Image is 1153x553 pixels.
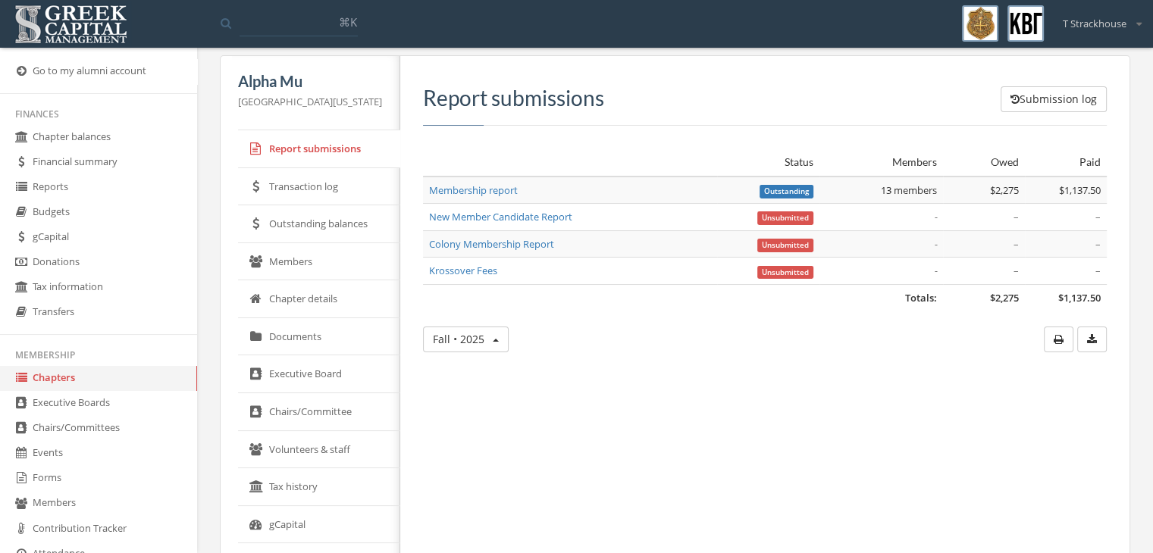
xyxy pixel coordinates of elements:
span: – [1014,264,1019,277]
a: Outstanding [760,183,813,197]
a: Executive Board [238,355,400,393]
span: – [1095,237,1101,251]
a: gCapital [238,506,400,544]
h3: Report submissions [423,86,1107,110]
span: $2,275 [990,291,1019,305]
em: - [934,210,937,223]
span: ⌘K [339,14,357,30]
a: Unsubmitted [757,264,813,277]
span: Outstanding [760,185,813,198]
a: Unsubmitted [757,210,813,223]
span: – [1014,210,1019,223]
a: Outstanding balances [238,205,400,243]
th: Owed [943,148,1025,177]
a: Documents [238,318,400,356]
em: - [934,264,937,277]
td: Totals: [423,285,943,311]
span: – [1014,237,1019,251]
span: $1,137.50 [1058,291,1101,305]
a: Report submissions [238,130,400,168]
a: Volunteers & staff [238,431,400,469]
button: Fall • 2025 [423,326,509,352]
a: Membership report [429,183,518,197]
button: Submission log [1001,86,1107,112]
span: Unsubmitted [757,266,813,280]
h5: Alpha Mu [238,73,382,89]
a: Chapter details [238,280,400,318]
span: T Strackhouse [1063,17,1126,31]
th: Status [717,148,819,177]
span: 13 members [881,183,937,197]
span: $2,275 [990,183,1019,197]
span: Unsubmitted [757,239,813,252]
a: Unsubmitted [757,237,813,251]
a: Tax history [238,468,400,506]
th: Members [819,148,942,177]
a: Transaction log [238,168,400,206]
div: T Strackhouse [1053,5,1142,31]
span: Unsubmitted [757,211,813,225]
a: Members [238,243,400,281]
a: New Member Candidate Report [429,210,572,223]
span: – [1095,264,1101,277]
th: Paid [1025,148,1107,177]
span: – [1095,210,1101,223]
p: [GEOGRAPHIC_DATA][US_STATE] [238,93,382,110]
span: $1,137.50 [1059,183,1101,197]
a: Colony Membership Report [429,237,554,251]
a: Krossover Fees [429,264,497,277]
a: Chairs/Committee [238,393,400,431]
em: - [934,237,937,251]
span: Fall • 2025 [433,332,484,346]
